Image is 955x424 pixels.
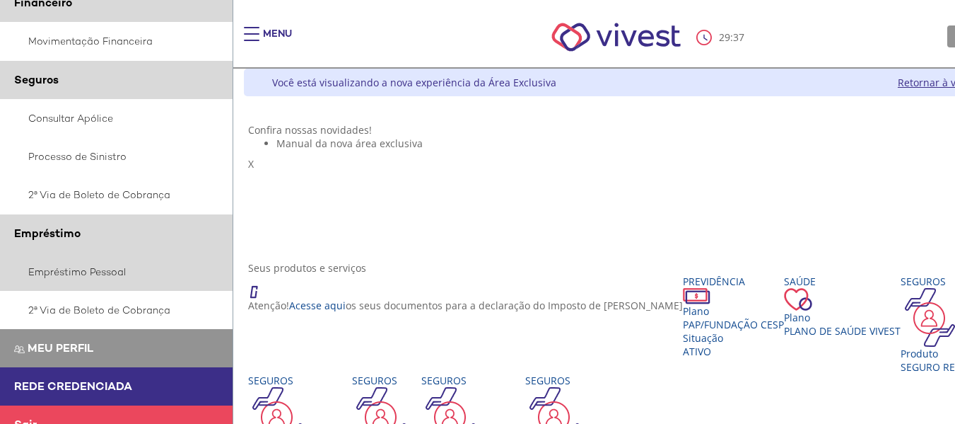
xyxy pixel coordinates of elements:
span: Seguros [14,72,59,87]
span: Rede Credenciada [14,379,132,394]
p: Atenção! os seus documentos para a declaração do Imposto de [PERSON_NAME] [248,299,683,312]
div: Plano [784,311,901,324]
div: Seguros [525,374,700,387]
div: Plano [683,304,784,318]
img: Meu perfil [14,344,25,355]
div: Seguros [352,374,421,387]
span: 37 [733,30,744,44]
span: PAP/Fundação CESP [683,318,784,331]
div: : [696,30,747,45]
img: ico_coracao.png [784,288,812,311]
span: Plano de Saúde VIVEST [784,324,901,338]
div: Previdência [683,275,784,288]
span: X [248,157,254,171]
div: Situação [683,331,784,345]
img: Vivest [536,7,696,67]
div: Você está visualizando a nova experiência da Área Exclusiva [272,76,556,89]
img: ico_atencao.png [248,275,272,299]
div: Seguros [421,374,525,387]
img: ico_dinheiro.png [683,288,710,304]
span: Ativo [683,345,711,358]
span: Meu perfil [28,340,93,355]
span: 29 [719,30,730,44]
div: Seguros [248,374,352,387]
a: Acesse aqui [289,299,346,312]
a: Previdência PlanoPAP/Fundação CESP SituaçãoAtivo [683,275,784,358]
span: Empréstimo [14,226,81,241]
div: Saúde [784,275,901,288]
div: Menu [263,27,292,55]
span: Manual da nova área exclusiva [276,137,423,150]
a: Saúde PlanoPlano de Saúde VIVEST [784,275,901,338]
